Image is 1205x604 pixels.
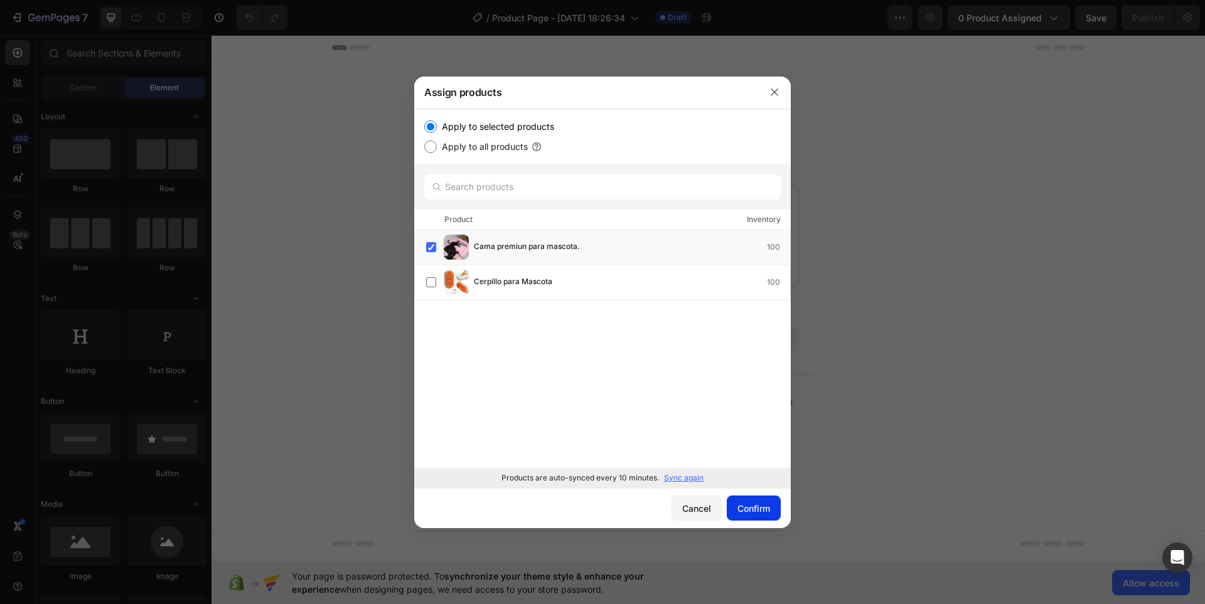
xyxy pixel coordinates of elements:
[664,472,704,484] p: Sync again
[767,276,790,289] div: 100
[474,275,552,289] span: Cerpillo para Mascota
[1162,543,1192,573] div: Open Intercom Messenger
[421,267,573,282] div: Start with Sections from sidebar
[412,362,581,372] div: Start with Generating from URL or image
[414,76,758,109] div: Assign products
[672,495,722,521] button: Cancel
[474,240,580,254] span: Cama premiun para mascota.
[444,213,473,226] div: Product
[682,502,711,515] div: Cancel
[501,472,659,484] p: Products are auto-synced every 10 minutes.
[406,292,492,317] button: Add sections
[747,213,781,226] div: Inventory
[767,241,790,253] div: 100
[414,109,791,488] div: />
[437,139,528,154] label: Apply to all products
[424,174,781,199] input: Search products
[737,502,770,515] div: Confirm
[437,119,554,134] label: Apply to selected products
[444,235,469,260] img: product-img
[727,495,781,521] button: Confirm
[444,270,469,295] img: product-img
[500,292,588,317] button: Add elements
